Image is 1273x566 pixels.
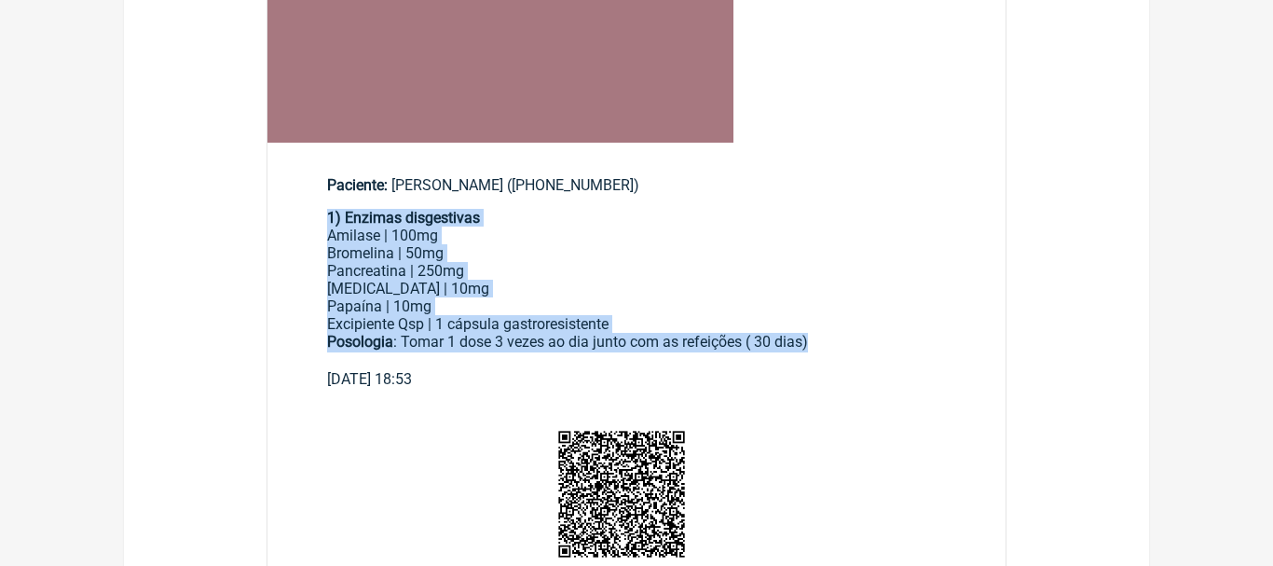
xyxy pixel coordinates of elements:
[327,176,388,194] span: Paciente:
[327,297,946,315] div: Papaína | 10mg
[327,209,480,227] strong: 1) Enzimas disgestivas
[327,333,946,370] div: : Tomar 1 dose 3 vezes ao dia junto com as refeições ㅤ( 30 dias)
[327,176,946,194] div: [PERSON_NAME] ([PHONE_NUMBER])
[327,244,946,262] div: Bromelina | 50mg
[552,424,691,564] img: MfoI2ueQqxXN0mKfAKR0EhXabCqvRrUeIrdd1Si1aypRSNC31PhLbROZ68Pa12YWXo4W3ljO7nVWg7558Nis94TuZyJjdp0yw...
[327,370,946,388] div: [DATE] 18:53
[327,227,946,244] div: Amilase | 100mg
[327,333,393,351] strong: Posologia
[327,315,946,333] div: Excipiente Qsp | 1 cápsula gastroresistente
[327,262,946,280] div: Pancreatina | 250mg
[327,280,946,297] div: [MEDICAL_DATA] | 10mg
